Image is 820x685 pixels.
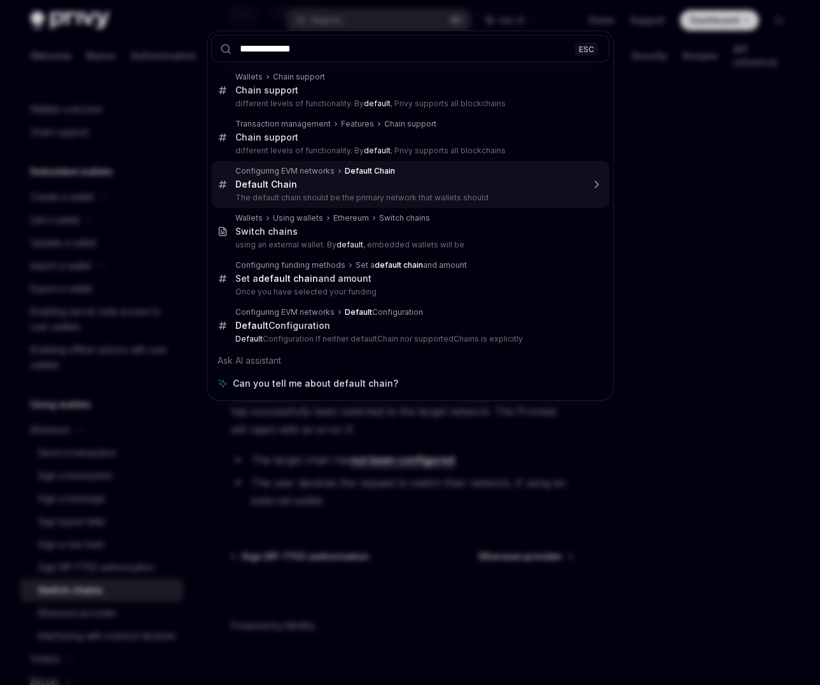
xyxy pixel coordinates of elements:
[337,240,363,249] b: default
[235,273,372,284] div: Set a and amount
[235,99,583,109] p: different levels of functionality. By , Privy supports all blockchains
[235,334,263,343] b: Default
[356,260,467,270] div: Set a and amount
[345,307,423,317] div: Configuration
[235,132,298,143] div: Chain support
[235,334,583,344] p: Configuration If neither defaultChain nor supportedChains is explicitly
[364,99,391,108] b: default
[235,119,331,129] div: Transaction management
[235,240,583,250] p: using an external wallet. By , embedded wallets will be
[273,213,323,223] div: Using wallets
[235,166,335,176] div: Configuring EVM networks
[235,287,583,297] p: Once you have selected your funding
[384,119,436,129] div: Chain support
[233,377,398,390] span: Can you tell me about default chain?
[235,179,297,190] b: Default Chain
[379,213,430,223] div: Switch chains
[235,213,263,223] div: Wallets
[235,320,330,331] div: Configuration
[235,193,583,203] p: The default chain should be the primary network that wallets should
[235,72,263,82] div: Wallets
[235,320,268,331] b: Default
[345,166,395,176] b: Default Chain
[211,349,609,372] div: Ask AI assistant
[235,226,298,237] div: Switch chains
[341,119,374,129] div: Features
[575,42,598,55] div: ESC
[345,307,372,317] b: Default
[273,72,325,82] div: Chain support
[235,146,583,156] p: different levels of functionality. By , Privy supports all blockchains
[235,85,298,96] div: Chain support
[235,307,335,317] div: Configuring EVM networks
[333,213,369,223] div: Ethereum
[375,260,423,270] b: default chain
[235,260,345,270] div: Configuring funding methods
[258,273,318,284] b: default chain
[364,146,391,155] b: default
